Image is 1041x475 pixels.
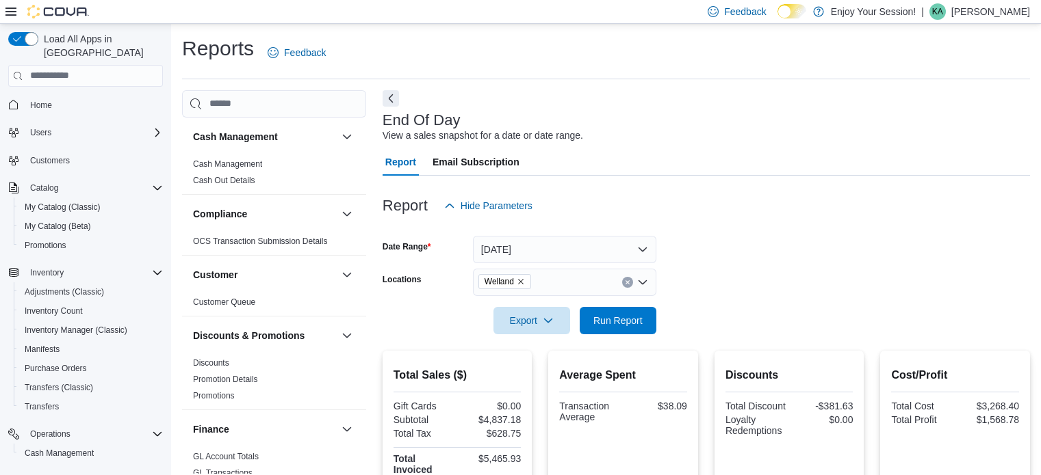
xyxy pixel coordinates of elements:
span: Cash Out Details [193,175,255,186]
p: [PERSON_NAME] [951,3,1030,20]
div: $628.75 [460,428,521,439]
p: Enjoy Your Session! [831,3,916,20]
button: Users [25,124,57,141]
button: Clear input [622,277,633,288]
h3: Finance [193,422,229,436]
a: Customers [25,152,75,169]
span: Promotion Details [193,374,258,385]
a: Promotions [19,237,72,254]
span: Transfers [25,401,59,412]
a: Purchase Orders [19,360,92,377]
input: Dark Mode [777,4,806,18]
button: Inventory [25,264,69,281]
button: Compliance [339,206,355,222]
span: Feedback [284,46,326,59]
span: Adjustments (Classic) [25,286,104,297]
span: Cash Management [25,448,94,459]
span: Export [502,307,562,334]
span: My Catalog (Classic) [25,202,101,213]
strong: Total Invoiced [394,453,433,475]
h3: Discounts & Promotions [193,329,305,342]
button: Catalog [3,178,168,198]
span: Run Report [593,314,643,327]
span: Discounts [193,357,229,368]
span: Inventory Count [19,303,163,319]
div: Total Profit [891,414,952,425]
button: Adjustments (Classic) [14,282,168,301]
button: Discounts & Promotions [193,329,336,342]
button: Manifests [14,340,168,359]
span: Cash Management [193,159,262,169]
h2: Total Sales ($) [394,367,522,383]
a: Adjustments (Classic) [19,284,110,300]
div: $38.09 [626,401,687,411]
button: Next [383,90,399,107]
span: Transfers [19,398,163,415]
a: My Catalog (Beta) [19,218,97,234]
span: Operations [25,426,163,442]
a: Cash Out Details [193,176,255,185]
span: Welland [485,275,514,288]
a: Customer Queue [193,297,255,307]
div: Total Cost [891,401,952,411]
span: Users [25,124,163,141]
a: Cash Management [193,159,262,169]
span: Feedback [724,5,766,18]
button: Hide Parameters [439,192,538,219]
h3: End Of Day [383,112,461,128]
a: Transfers [19,398,64,415]
a: Home [25,97,57,113]
div: Loyalty Redemptions [725,414,786,436]
span: Customers [30,155,70,166]
button: Promotions [14,236,168,255]
span: Cash Management [19,445,163,461]
button: My Catalog (Beta) [14,217,168,236]
div: Cash Management [182,156,366,194]
div: $0.00 [792,414,853,425]
span: Inventory Manager (Classic) [25,325,127,336]
button: Users [3,123,168,142]
button: Transfers [14,397,168,416]
span: My Catalog (Classic) [19,199,163,215]
span: Customers [25,152,163,169]
button: Operations [25,426,76,442]
button: Customers [3,150,168,170]
div: Gift Cards [394,401,454,411]
button: Operations [3,424,168,444]
span: Inventory [25,264,163,281]
a: OCS Transaction Submission Details [193,236,328,246]
span: Adjustments (Classic) [19,284,163,300]
div: View a sales snapshot for a date or date range. [383,128,583,143]
h2: Average Spent [559,367,687,383]
button: Compliance [193,207,336,221]
h2: Cost/Profit [891,367,1019,383]
span: Dark Mode [777,18,778,19]
span: Inventory Count [25,306,83,316]
span: Home [30,100,52,111]
span: OCS Transaction Submission Details [193,236,328,247]
span: Manifests [25,344,60,355]
span: Home [25,96,163,113]
button: Run Report [580,307,656,334]
button: Transfers (Classic) [14,378,168,397]
span: Inventory Manager (Classic) [19,322,163,338]
div: $0.00 [460,401,521,411]
a: GL Account Totals [193,452,259,461]
div: Customer [182,294,366,316]
span: Purchase Orders [25,363,87,374]
span: Customer Queue [193,297,255,308]
span: KA [932,3,943,20]
span: Operations [30,429,70,439]
span: Email Subscription [433,148,519,176]
button: Customer [339,267,355,283]
span: Purchase Orders [19,360,163,377]
button: Catalog [25,180,64,196]
button: Inventory [3,263,168,282]
span: Welland [478,274,531,289]
span: Manifests [19,341,163,357]
span: Catalog [25,180,163,196]
span: My Catalog (Beta) [19,218,163,234]
div: $5,465.93 [460,453,521,464]
h3: Cash Management [193,130,278,144]
p: | [921,3,924,20]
